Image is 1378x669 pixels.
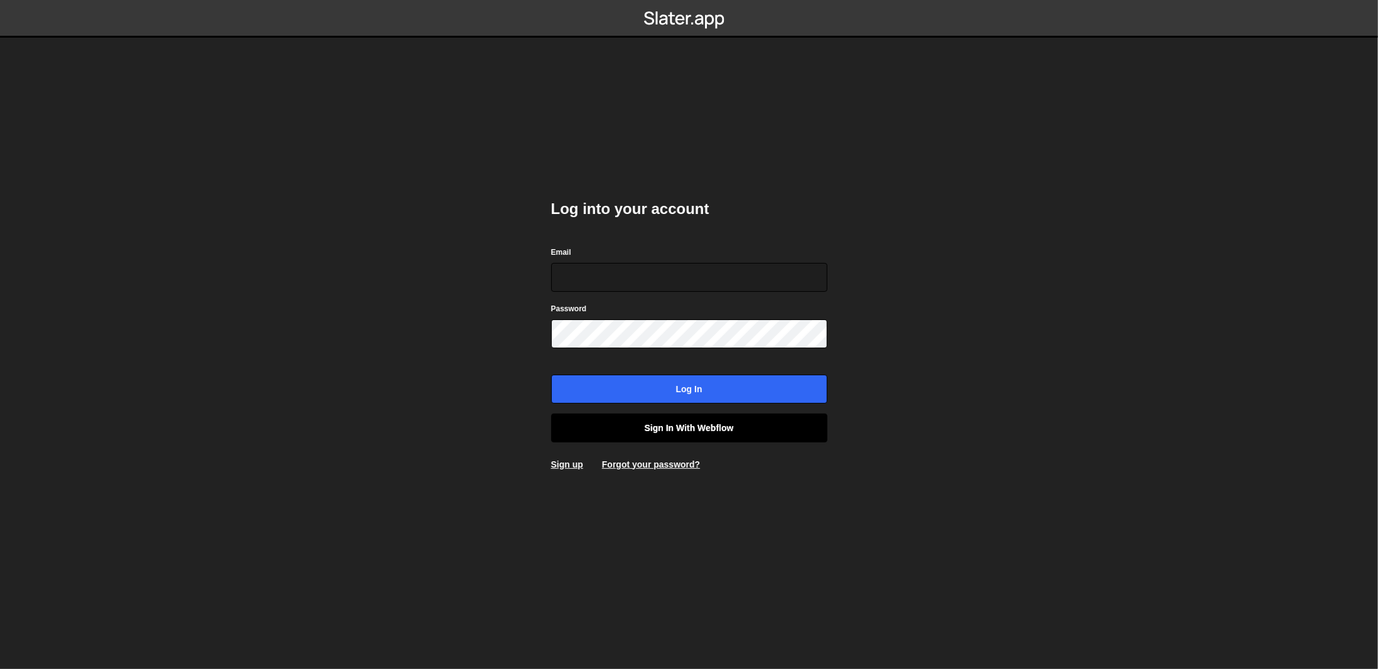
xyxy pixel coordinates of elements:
[551,375,827,404] input: Log in
[551,414,827,442] a: Sign in with Webflow
[551,246,571,259] label: Email
[551,199,827,219] h2: Log into your account
[551,302,587,315] label: Password
[551,459,583,469] a: Sign up
[602,459,700,469] a: Forgot your password?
